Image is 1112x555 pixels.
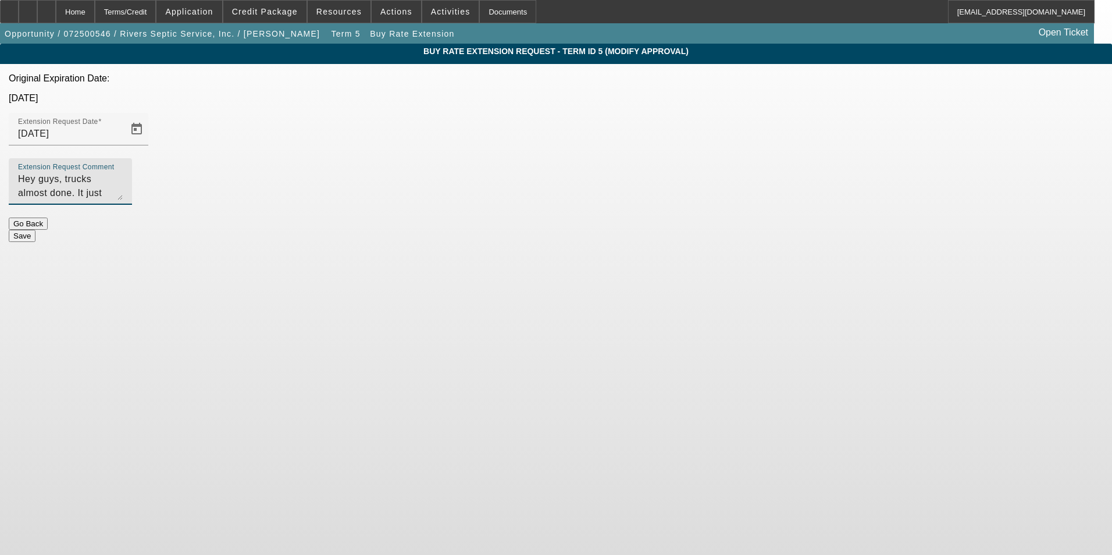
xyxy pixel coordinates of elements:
span: Buy Rate Extension Request - Term ID 5 (Modify Approval) [9,47,1103,56]
span: Opportunity / 072500546 / Rivers Septic Service, Inc. / [PERSON_NAME] [5,29,320,38]
span: Credit Package [232,7,298,16]
button: Go Back [9,218,48,230]
a: Open Ticket [1034,23,1093,42]
mat-label: Extension Request Date [18,118,98,126]
p: Original Expiration Date: [9,73,1103,84]
p: [DATE] [9,93,1103,104]
span: Application [165,7,213,16]
span: Resources [316,7,362,16]
button: Resources [308,1,370,23]
button: Application [156,1,222,23]
span: Buy Rate Extension [370,29,454,38]
button: Actions [372,1,421,23]
button: Buy Rate Extension [367,23,457,44]
button: Term 5 [327,23,365,44]
button: Activities [422,1,479,23]
span: Actions [380,7,412,16]
button: Credit Package [223,1,306,23]
button: Open calendar [125,118,148,141]
span: Term 5 [332,29,361,38]
button: Save [9,230,35,242]
mat-label: Extension Request Comment [18,163,114,171]
span: Activities [431,7,471,16]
